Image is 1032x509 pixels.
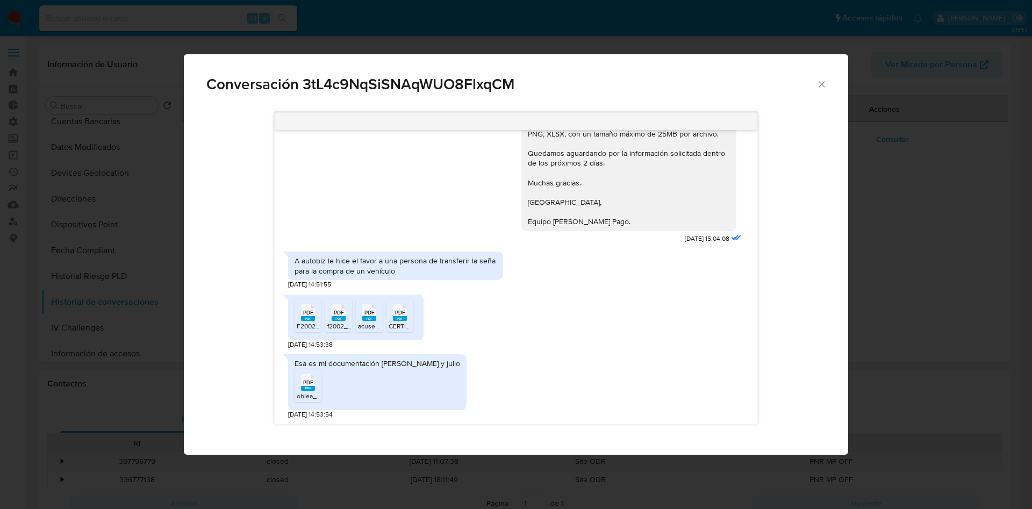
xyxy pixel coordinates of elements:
[288,410,333,419] span: [DATE] 14:53:54
[303,309,313,316] span: PDF
[334,309,344,316] span: PDF
[206,77,816,92] span: Conversación 3tL4c9NqSiSNAqWUO8FlxqCM
[395,309,405,316] span: PDF
[685,234,729,243] span: [DATE] 15:04:08
[184,54,848,455] div: Comunicación
[358,321,452,331] span: acuse_f2002_072025_dirico.pdf
[303,379,313,386] span: PDF
[297,321,377,331] span: F2002_062025_DIRICO.pdf
[288,280,331,289] span: [DATE] 14:51:55
[816,79,826,89] button: Cerrar
[389,321,540,331] span: CERTIFICACION DE INGRESOS [PERSON_NAME].pdf
[327,321,400,331] span: f2002_072025_dirico.pdf
[297,391,368,400] span: oblea_0620251064D.pdf
[288,340,333,349] span: [DATE] 14:53:38
[295,359,460,368] div: Esa es mi documentación [PERSON_NAME] y julio
[364,309,375,316] span: PDF
[295,256,497,275] div: A autobiz le hice el favor a una persona de transferir la seña para la compra de un vehículo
